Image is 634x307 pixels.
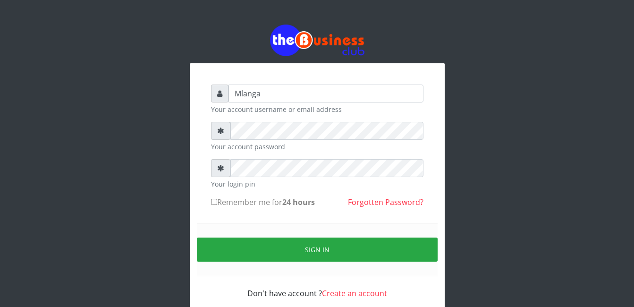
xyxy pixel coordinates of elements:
label: Remember me for [211,196,315,208]
small: Your account username or email address [211,104,423,114]
a: Forgotten Password? [348,197,423,207]
input: Remember me for24 hours [211,199,217,205]
button: Sign in [197,238,438,262]
small: Your login pin [211,179,423,189]
a: Create an account [322,288,387,298]
input: Username or email address [228,85,423,102]
b: 24 hours [282,197,315,207]
small: Your account password [211,142,423,152]
div: Don't have account ? [211,276,423,299]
